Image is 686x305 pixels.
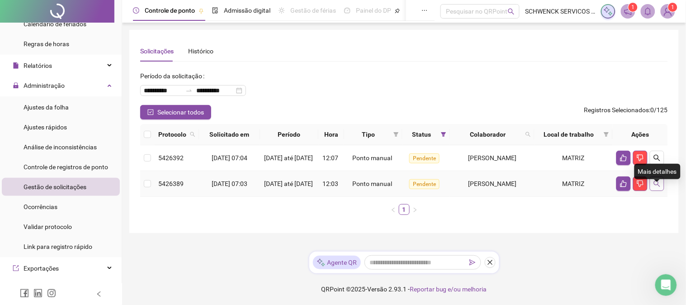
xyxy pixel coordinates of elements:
[620,154,627,162] span: like
[620,180,627,187] span: like
[264,154,313,162] span: [DATE] até [DATE]
[637,180,644,187] span: dislike
[393,132,399,137] span: filter
[279,7,285,14] span: sun
[410,204,421,215] li: Próxima página
[199,124,260,145] th: Solicitado em
[353,154,393,162] span: Ponto manual
[469,259,476,266] span: send
[655,274,677,296] iframe: Intercom live chat
[290,7,336,14] span: Gestão de férias
[441,132,446,137] span: filter
[24,143,97,151] span: Análise de inconsistências
[409,179,440,189] span: Pendente
[392,128,401,141] span: filter
[140,105,211,119] button: Selecionar todos
[632,4,635,10] span: 1
[185,87,193,94] span: swap-right
[20,289,29,298] span: facebook
[24,183,86,191] span: Gestão de solicitações
[264,180,313,187] span: [DATE] até [DATE]
[158,129,186,139] span: Protocolo
[348,129,390,139] span: Tipo
[454,129,522,139] span: Colaborador
[188,128,197,141] span: search
[672,4,675,10] span: 1
[409,153,440,163] span: Pendente
[603,6,613,16] img: sparkle-icon.fc2bf0ac1784a2077858766a79e2daf3.svg
[399,205,409,214] a: 1
[13,265,19,272] span: export
[410,204,421,215] button: right
[653,154,661,162] span: search
[24,62,52,69] span: Relatórios
[525,132,531,137] span: search
[96,291,102,297] span: left
[24,20,86,28] span: Calendário de feriados
[24,265,59,272] span: Exportações
[24,82,65,89] span: Administração
[356,7,391,14] span: Painel do DP
[122,273,686,305] footer: QRPoint © 2025 - 2.93.1 -
[468,180,516,187] span: [PERSON_NAME]
[158,154,184,162] span: 5426392
[395,8,400,14] span: pushpin
[629,3,638,12] sup: 1
[145,7,195,14] span: Controle de ponto
[13,82,19,89] span: lock
[322,180,338,187] span: 12:03
[24,40,69,48] span: Regras de horas
[644,7,652,15] span: bell
[525,6,596,16] span: SCHWENCK SERVICOS EDUCACIONAIS LTDA
[584,106,649,114] span: Registros Selecionados
[653,180,661,187] span: search
[24,243,92,250] span: Link para registro rápido
[24,163,108,171] span: Controle de registros de ponto
[388,204,399,215] li: Página anterior
[322,154,338,162] span: 12:07
[133,7,139,14] span: clock-circle
[158,180,184,187] span: 5426389
[439,128,448,141] span: filter
[468,154,516,162] span: [PERSON_NAME]
[24,104,69,111] span: Ajustes da folha
[399,204,410,215] li: 1
[508,8,515,15] span: search
[391,207,396,213] span: left
[317,258,326,267] img: sparkle-icon.fc2bf0ac1784a2077858766a79e2daf3.svg
[157,107,204,117] span: Selecionar todos
[410,286,487,293] span: Reportar bug e/ou melhoria
[318,124,344,145] th: Hora
[538,129,600,139] span: Local de trabalho
[212,180,247,187] span: [DATE] 07:03
[140,46,174,56] div: Solicitações
[47,289,56,298] span: instagram
[313,256,361,269] div: Agente QR
[212,154,247,162] span: [DATE] 07:04
[212,7,218,14] span: file-done
[487,259,493,266] span: close
[388,204,399,215] button: left
[634,164,681,179] div: Mais detalhes
[24,223,72,230] span: Validar protocolo
[188,46,213,56] div: Histórico
[190,132,195,137] span: search
[406,129,438,139] span: Status
[353,180,393,187] span: Ponto manual
[602,128,611,141] span: filter
[604,132,609,137] span: filter
[224,7,270,14] span: Admissão digital
[199,8,204,14] span: pushpin
[524,128,533,141] span: search
[24,203,57,210] span: Ocorrências
[24,124,67,131] span: Ajustes rápidos
[584,105,668,119] span: : 0 / 125
[616,129,664,139] div: Ações
[13,62,19,69] span: file
[637,154,644,162] span: dislike
[421,7,428,14] span: ellipsis
[661,5,675,18] img: 88484
[624,7,632,15] span: notification
[33,289,43,298] span: linkedin
[412,207,418,213] span: right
